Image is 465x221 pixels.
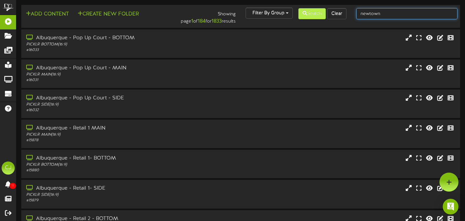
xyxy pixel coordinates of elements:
div: PICKLR BOTTOM ( 16:9 ) [26,42,199,47]
div: PICKLR BOTTOM ( 16:9 ) [26,162,199,168]
div: CJ [2,161,15,175]
div: Albuquerque - Retail 1- SIDE [26,185,199,192]
div: Albuquerque - Pop Up Court - BOTTOM [26,34,199,42]
div: PICKLR SIDE ( 16:9 ) [26,102,199,108]
strong: 1 [191,18,193,24]
div: Albuquerque - Retail 1 MAIN [26,125,199,132]
button: Clear [327,8,346,19]
div: # 16033 [26,47,199,53]
div: # 15879 [26,198,199,203]
button: Filter By Group [246,8,293,19]
button: Search [298,8,326,19]
button: Create New Folder [76,10,141,18]
strong: 184 [198,18,206,24]
div: Showing page of for results [167,8,241,25]
button: Add Content [24,10,71,18]
div: # 16032 [26,108,199,113]
div: Open Intercom Messenger [443,199,458,214]
div: # 15880 [26,168,199,173]
strong: 1833 [212,18,222,24]
div: # 15878 [26,138,199,143]
input: -- Search Playlists by Name -- [356,8,457,19]
span: 11 [9,183,16,189]
div: PICKLR MAIN ( 16:9 ) [26,72,199,77]
div: Albuquerque - Retail 1- BOTTOM [26,155,199,162]
div: Albuquerque - Pop Up Court - MAIN [26,64,199,72]
div: PICKLR SIDE ( 16:9 ) [26,192,199,198]
div: PICKLR MAIN ( 16:9 ) [26,132,199,138]
div: # 16031 [26,77,199,83]
div: Albuquerque - Pop Up Court - SIDE [26,94,199,102]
